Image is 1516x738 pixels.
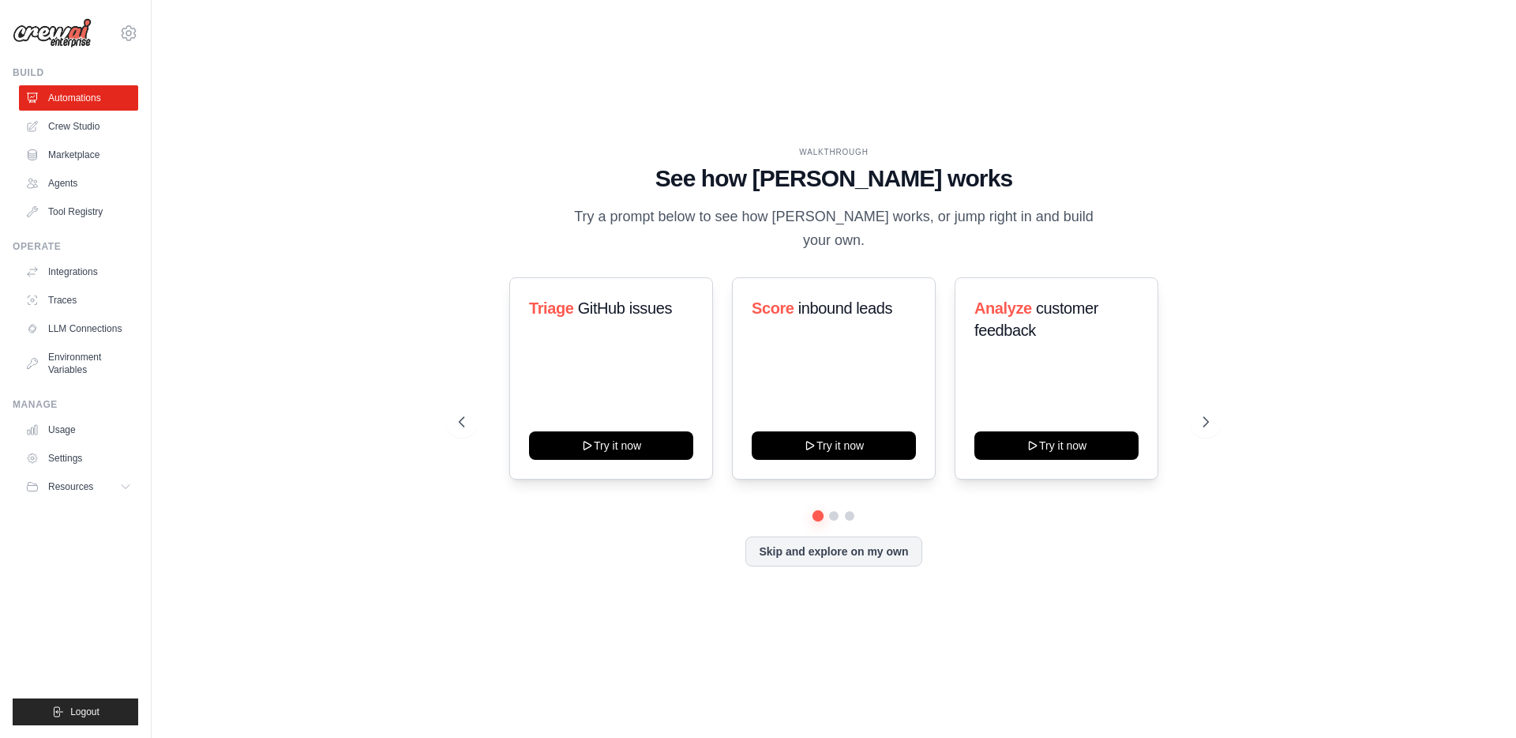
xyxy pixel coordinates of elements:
a: Automations [19,85,138,111]
a: Usage [19,417,138,442]
a: Agents [19,171,138,196]
div: Operate [13,240,138,253]
a: Settings [19,446,138,471]
a: Tool Registry [19,199,138,224]
img: Logo [13,18,92,48]
a: Integrations [19,259,138,284]
span: customer feedback [974,299,1098,339]
button: Resources [19,474,138,499]
button: Try it now [529,431,693,460]
span: Triage [529,299,574,317]
span: Score [752,299,794,317]
button: Skip and explore on my own [745,537,921,567]
a: Environment Variables [19,345,138,382]
div: WALKTHROUGH [459,146,1209,158]
a: LLM Connections [19,316,138,341]
span: Logout [70,706,99,718]
div: Manage [13,398,138,411]
span: inbound leads [798,299,892,317]
a: Crew Studio [19,114,138,139]
button: Try it now [752,431,916,460]
div: Build [13,66,138,79]
span: GitHub issues [578,299,672,317]
button: Try it now [974,431,1139,460]
a: Marketplace [19,142,138,168]
button: Logout [13,698,138,725]
a: Traces [19,288,138,313]
span: Resources [48,480,93,493]
p: Try a prompt below to see how [PERSON_NAME] works, or jump right in and build your own. [568,205,1099,252]
h1: See how [PERSON_NAME] works [459,164,1209,193]
span: Analyze [974,299,1032,317]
